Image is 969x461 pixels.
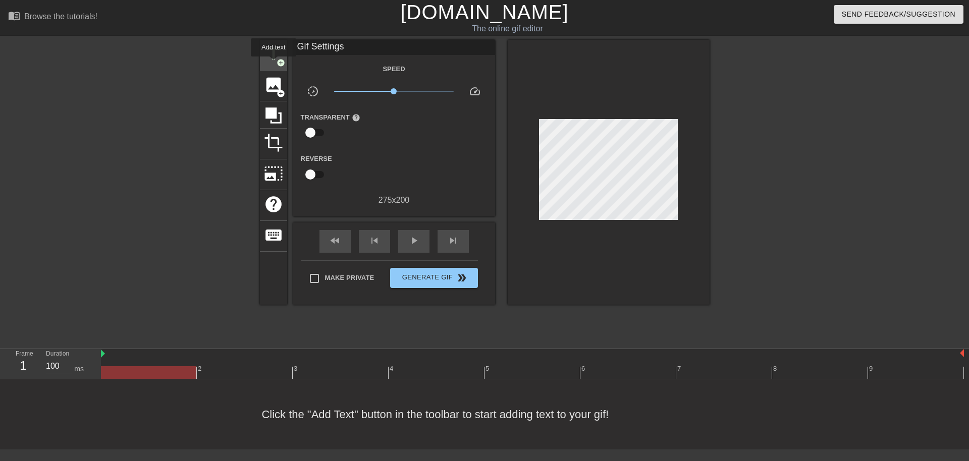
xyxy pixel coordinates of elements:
[456,272,468,284] span: double_arrow
[8,10,20,22] span: menu_book
[469,85,481,97] span: speed
[307,85,319,97] span: slow_motion_video
[383,64,405,74] label: Speed
[328,23,687,35] div: The online gif editor
[447,235,459,247] span: skip_next
[394,272,473,284] span: Generate Gif
[581,364,587,374] div: 6
[264,133,283,152] span: crop
[390,268,477,288] button: Generate Gif
[46,351,69,357] label: Duration
[277,89,285,98] span: add_circle
[773,364,779,374] div: 8
[16,357,31,375] div: 1
[329,235,341,247] span: fast_rewind
[264,225,283,245] span: keyboard
[325,273,374,283] span: Make Private
[301,154,332,164] label: Reverse
[8,10,97,25] a: Browse the tutorials!
[277,59,285,67] span: add_circle
[301,112,360,123] label: Transparent
[408,235,420,247] span: play_arrow
[869,364,875,374] div: 9
[264,195,283,214] span: help
[293,40,495,55] div: Gif Settings
[264,164,283,183] span: photo_size_select_large
[400,1,568,23] a: [DOMAIN_NAME]
[368,235,381,247] span: skip_previous
[293,194,495,206] div: 275 x 200
[842,8,955,21] span: Send Feedback/Suggestion
[677,364,683,374] div: 7
[834,5,963,24] button: Send Feedback/Suggestion
[24,12,97,21] div: Browse the tutorials!
[8,349,38,378] div: Frame
[74,364,84,374] div: ms
[486,364,491,374] div: 5
[294,364,299,374] div: 3
[198,364,203,374] div: 2
[352,113,360,122] span: help
[264,75,283,94] span: image
[960,349,964,357] img: bound-end.png
[390,364,395,374] div: 4
[264,44,283,64] span: title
